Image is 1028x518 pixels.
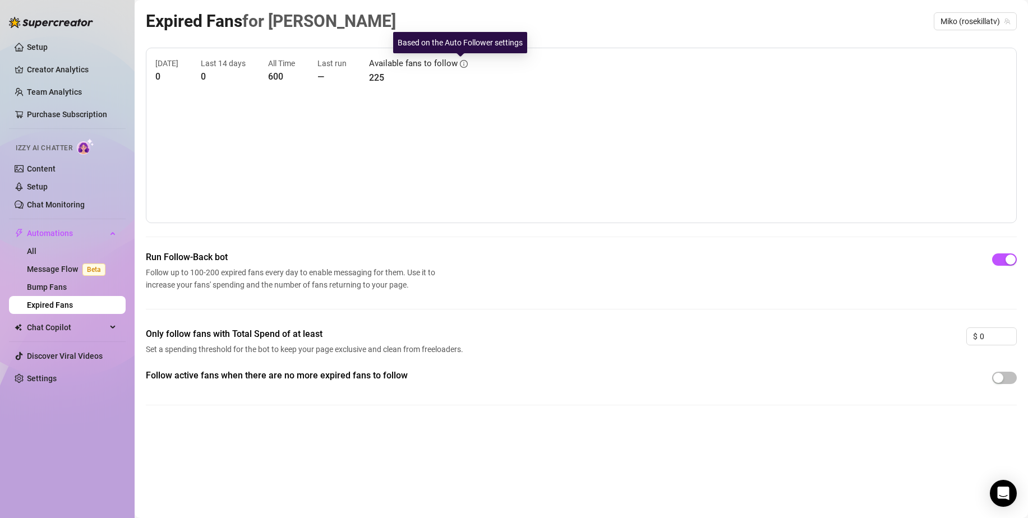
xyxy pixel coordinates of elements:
[82,263,105,276] span: Beta
[27,300,73,309] a: Expired Fans
[27,247,36,256] a: All
[15,323,22,331] img: Chat Copilot
[268,70,295,84] article: 600
[27,43,48,52] a: Setup
[268,57,295,70] article: All Time
[27,200,85,209] a: Chat Monitoring
[146,343,467,355] span: Set a spending threshold for the bot to keep your page exclusive and clean from freeloaders.
[201,57,246,70] article: Last 14 days
[77,138,94,155] img: AI Chatter
[27,87,82,96] a: Team Analytics
[155,57,178,70] article: [DATE]
[369,71,468,85] article: 225
[317,57,347,70] article: Last run
[155,70,178,84] article: 0
[146,8,396,34] article: Expired Fans
[16,143,72,154] span: Izzy AI Chatter
[27,351,103,360] a: Discover Viral Videos
[1004,18,1011,25] span: team
[369,57,458,71] article: Available fans to follow
[9,17,93,28] img: logo-BBDzfeDw.svg
[201,70,246,84] article: 0
[146,266,440,291] span: Follow up to 100-200 expired fans every day to enable messaging for them. Use it to increase your...
[393,32,527,53] div: Based on the Auto Follower settings
[941,13,1010,30] span: Miko (rosekillatv)
[27,110,107,119] a: Purchase Subscription
[27,164,56,173] a: Content
[15,229,24,238] span: thunderbolt
[27,61,117,78] a: Creator Analytics
[980,328,1016,345] input: 0.00
[27,318,107,336] span: Chat Copilot
[990,480,1017,507] div: Open Intercom Messenger
[146,251,440,264] span: Run Follow-Back bot
[460,60,468,68] span: info-circle
[27,224,107,242] span: Automations
[27,283,67,292] a: Bump Fans
[146,369,467,382] span: Follow active fans when there are no more expired fans to follow
[27,374,57,383] a: Settings
[242,11,396,31] span: for [PERSON_NAME]
[27,265,110,274] a: Message FlowBeta
[146,327,467,341] span: Only follow fans with Total Spend of at least
[27,182,48,191] a: Setup
[317,70,347,84] article: —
